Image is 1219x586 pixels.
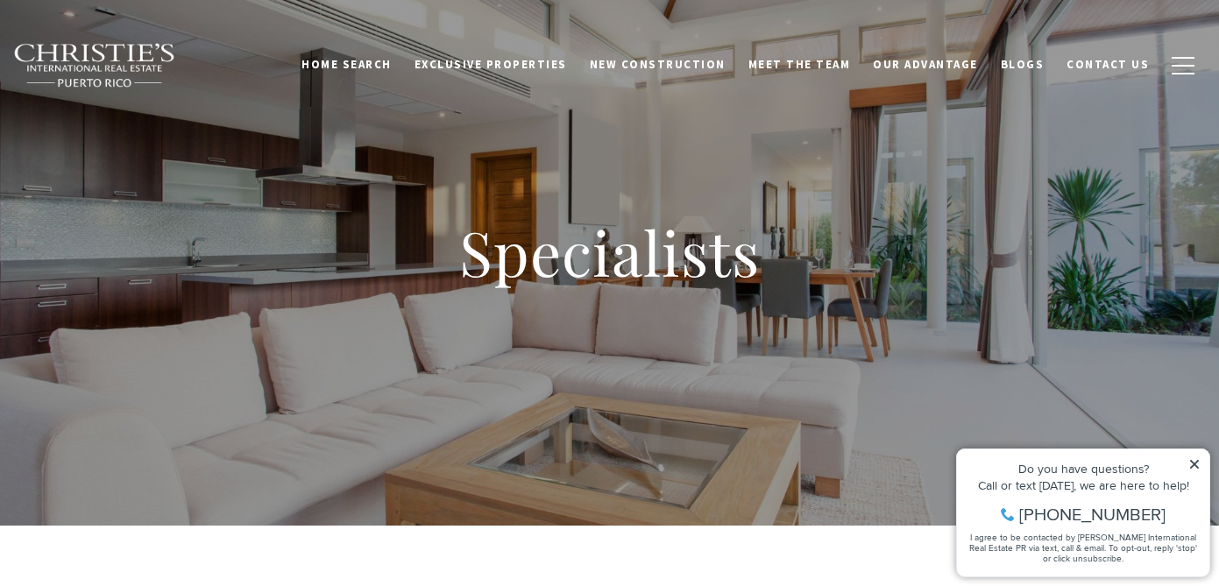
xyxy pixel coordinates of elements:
a: Blogs [989,48,1056,81]
div: Do you have questions? [18,39,253,52]
span: I agree to be contacted by [PERSON_NAME] International Real Estate PR via text, call & email. To ... [22,108,250,141]
a: Home Search [290,48,403,81]
a: Meet the Team [737,48,862,81]
span: Blogs [1001,57,1045,72]
span: Our Advantage [873,57,978,72]
div: Call or text [DATE], we are here to help! [18,56,253,68]
img: Christie's International Real Estate black text logo [13,43,176,88]
a: Exclusive Properties [403,48,578,81]
span: Contact Us [1067,57,1149,72]
h1: Specialists [259,214,960,291]
a: New Construction [578,48,737,81]
a: Our Advantage [861,48,989,81]
span: [PHONE_NUMBER] [72,82,218,100]
span: Exclusive Properties [415,57,567,72]
span: New Construction [590,57,726,72]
